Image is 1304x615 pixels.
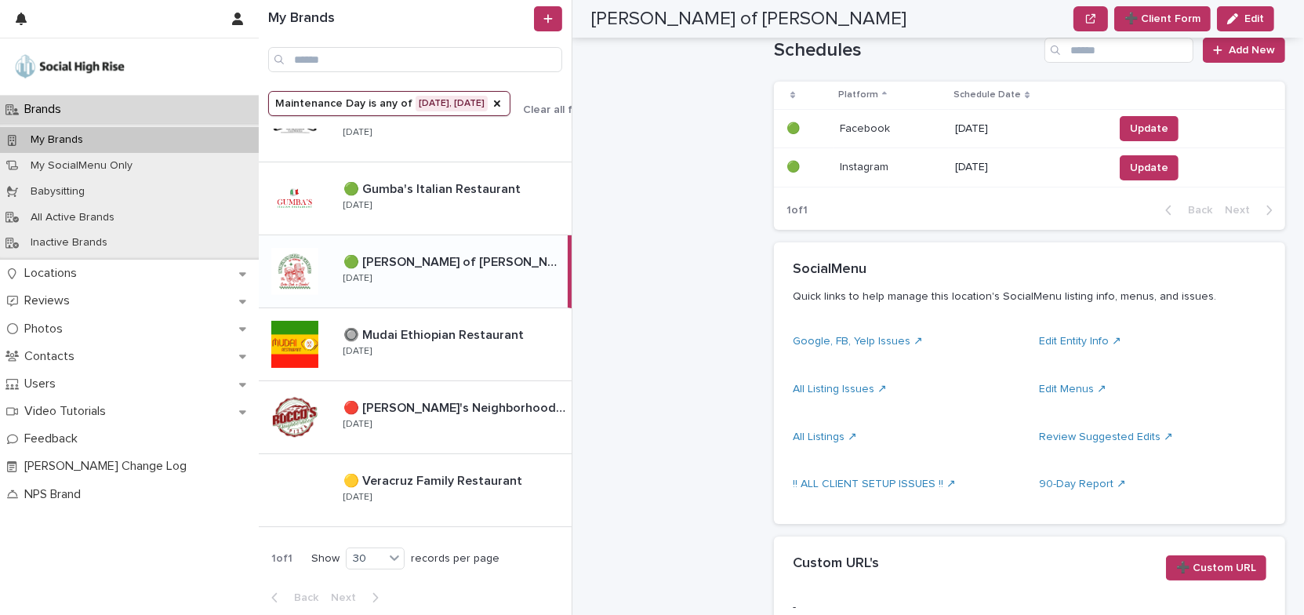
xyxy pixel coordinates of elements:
[268,10,531,27] h1: My Brands
[1039,384,1106,395] a: Edit Menus ↗
[1153,203,1219,217] button: Back
[774,39,1038,62] h1: Schedules
[1229,45,1275,56] span: Add New
[1039,479,1126,489] a: 90-Day Report ↗
[1179,205,1212,216] span: Back
[793,384,887,395] a: All Listing Issues ↗
[840,119,893,136] p: Facebook
[1039,431,1173,442] a: Review Suggested Edits ↗
[18,159,145,173] p: My SocialMenu Only
[18,185,97,198] p: Babysitting
[18,487,93,502] p: NPS Brand
[18,377,68,391] p: Users
[1120,116,1179,141] button: Update
[1114,6,1211,31] button: ➕ Client Form
[18,133,96,147] p: My Brands
[259,235,572,308] a: 🟢 [PERSON_NAME] of [PERSON_NAME]🟢 [PERSON_NAME] of [PERSON_NAME] [DATE]
[259,308,572,381] a: 🔘 Mudai Ethiopian Restaurant🔘 Mudai Ethiopian Restaurant [DATE]
[18,236,120,249] p: Inactive Brands
[955,161,1101,174] p: [DATE]
[953,86,1021,104] p: Schedule Date
[774,148,1285,187] tr: 🟢🟢 InstagramInstagram [DATE]Update
[325,591,391,605] button: Next
[840,158,892,174] p: Instagram
[259,591,325,605] button: Back
[18,266,89,281] p: Locations
[411,552,499,566] p: records per page
[259,454,572,527] a: 🟡 Veracruz Family Restaurant🟡 Veracruz Family Restaurant [DATE]
[343,179,524,197] p: 🟢 Gumba's Italian Restaurant
[1124,11,1200,27] span: ➕ Client Form
[18,431,90,446] p: Feedback
[786,158,803,174] p: 🟢
[18,459,199,474] p: [PERSON_NAME] Change Log
[1217,6,1274,31] button: Edit
[1244,13,1264,24] span: Edit
[1039,336,1121,347] a: Edit Entity Info ↗
[793,289,1260,304] p: Quick links to help manage this location's SocialMenu listing info, menus, and issues.
[18,293,82,308] p: Reviews
[13,51,127,82] img: o5DnuTxEQV6sW9jFYBBf
[1130,121,1168,136] span: Update
[343,273,372,284] p: [DATE]
[343,346,372,357] p: [DATE]
[18,211,127,224] p: All Active Brands
[347,551,384,567] div: 30
[774,191,820,230] p: 1 of 1
[523,104,598,115] span: Clear all filters
[343,127,372,138] p: [DATE]
[1176,560,1256,576] span: ➕ Custom URL
[18,322,75,337] p: Photos
[793,555,879,573] h2: Custom URL's
[343,398,568,416] p: 🔴 [PERSON_NAME]'s Neighborhood Pizza
[268,91,510,116] button: Maintenance Day
[1203,38,1285,63] a: Add New
[1044,38,1193,63] input: Search
[786,119,803,136] p: 🟢
[18,349,87,364] p: Contacts
[311,552,340,566] p: Show
[343,471,525,489] p: 🟡 Veracruz Family Restaurant
[259,162,572,235] a: 🟢 Gumba's Italian Restaurant🟢 Gumba's Italian Restaurant [DATE]
[1130,160,1168,176] span: Update
[343,325,527,343] p: 🔘 Mudai Ethiopian Restaurant
[793,336,923,347] a: Google, FB, Yelp Issues ↗
[343,252,565,270] p: 🟢 [PERSON_NAME] of [PERSON_NAME]
[955,122,1101,136] p: [DATE]
[793,261,866,278] h2: SocialMenu
[1120,155,1179,180] button: Update
[18,404,118,419] p: Video Tutorials
[259,540,305,578] p: 1 of 1
[1166,555,1266,580] button: ➕ Custom URL
[591,8,906,31] h2: [PERSON_NAME] of [PERSON_NAME]
[1225,205,1259,216] span: Next
[285,592,318,603] span: Back
[774,109,1285,148] tr: 🟢🟢 FacebookFacebook [DATE]Update
[510,104,598,115] button: Clear all filters
[259,381,572,454] a: 🔴 [PERSON_NAME]'s Neighborhood Pizza🔴 [PERSON_NAME]'s Neighborhood Pizza [DATE]
[793,431,857,442] a: All Listings ↗
[343,419,372,430] p: [DATE]
[793,479,956,489] a: !! ALL CLIENT SETUP ISSUES !! ↗
[838,86,878,104] p: Platform
[268,47,562,72] input: Search
[1219,203,1285,217] button: Next
[18,102,74,117] p: Brands
[343,492,372,503] p: [DATE]
[331,592,365,603] span: Next
[343,200,372,211] p: [DATE]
